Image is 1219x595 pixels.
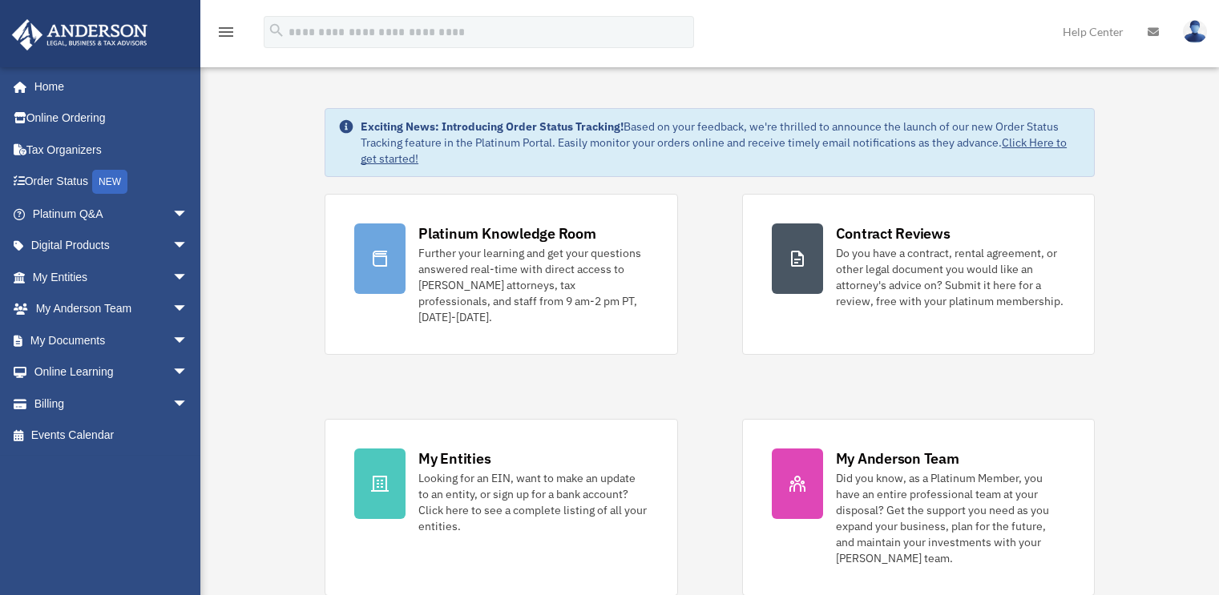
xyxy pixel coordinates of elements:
span: arrow_drop_down [172,356,204,389]
a: Contract Reviews Do you have a contract, rental agreement, or other legal document you would like... [742,194,1095,355]
a: Events Calendar [11,420,212,452]
div: My Anderson Team [836,448,959,468]
a: Order StatusNEW [11,166,212,199]
div: NEW [92,170,127,194]
a: Online Learningarrow_drop_down [11,356,212,388]
a: Platinum Knowledge Room Further your learning and get your questions answered real-time with dire... [325,194,677,355]
span: arrow_drop_down [172,261,204,294]
div: Do you have a contract, rental agreement, or other legal document you would like an attorney's ad... [836,245,1065,309]
div: Looking for an EIN, want to make an update to an entity, or sign up for a bank account? Click her... [418,470,648,534]
span: arrow_drop_down [172,293,204,326]
a: Tax Organizers [11,134,212,166]
img: Anderson Advisors Platinum Portal [7,19,152,50]
a: Platinum Q&Aarrow_drop_down [11,198,212,230]
a: Home [11,70,204,103]
span: arrow_drop_down [172,230,204,263]
div: Further your learning and get your questions answered real-time with direct access to [PERSON_NAM... [418,245,648,325]
div: Contract Reviews [836,223,951,243]
span: arrow_drop_down [172,198,204,231]
span: arrow_drop_down [172,388,204,420]
a: menu [216,28,236,42]
img: User Pic [1183,20,1207,43]
a: My Documentsarrow_drop_down [11,324,212,356]
a: Billingarrow_drop_down [11,388,212,420]
span: arrow_drop_down [172,324,204,357]
i: search [268,22,285,39]
div: Based on your feedback, we're thrilled to announce the launch of our new Order Status Tracking fe... [361,119,1081,167]
a: Digital Productsarrow_drop_down [11,230,212,262]
div: Did you know, as a Platinum Member, you have an entire professional team at your disposal? Get th... [836,470,1065,566]
a: My Entitiesarrow_drop_down [11,261,212,293]
a: Click Here to get started! [361,135,1067,166]
a: My Anderson Teamarrow_drop_down [11,293,212,325]
div: Platinum Knowledge Room [418,223,596,243]
div: My Entities [418,448,490,468]
i: menu [216,22,236,42]
strong: Exciting News: Introducing Order Status Tracking! [361,119,624,134]
a: Online Ordering [11,103,212,135]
